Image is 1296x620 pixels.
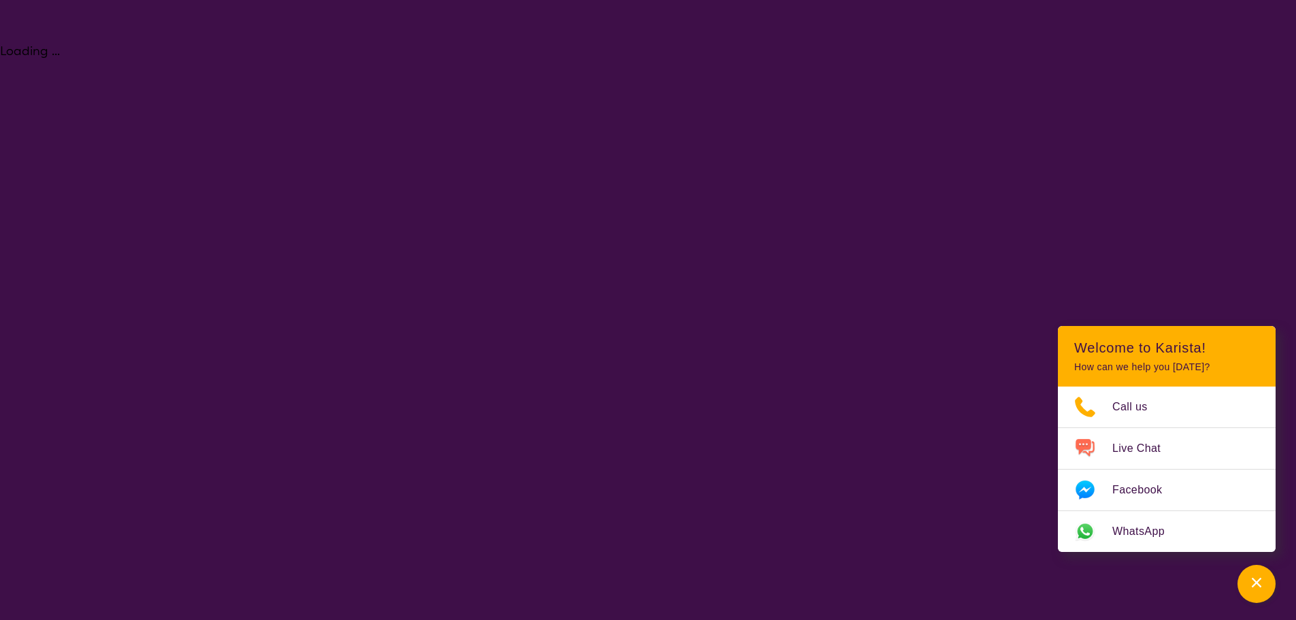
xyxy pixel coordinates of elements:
p: How can we help you [DATE]? [1074,361,1259,373]
span: Live Chat [1112,438,1177,459]
h2: Welcome to Karista! [1074,340,1259,356]
span: Facebook [1112,480,1178,500]
ul: Choose channel [1058,387,1276,552]
button: Channel Menu [1237,565,1276,603]
a: Web link opens in a new tab. [1058,511,1276,552]
div: Channel Menu [1058,326,1276,552]
span: Call us [1112,397,1164,417]
span: WhatsApp [1112,521,1181,542]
